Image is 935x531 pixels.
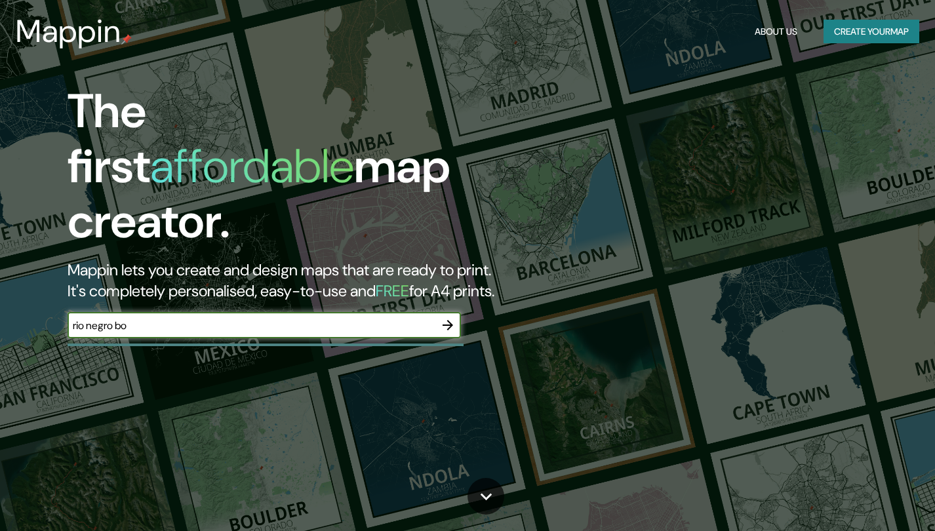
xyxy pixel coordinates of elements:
[818,480,921,517] iframe: Help widget launcher
[824,20,919,44] button: Create yourmap
[150,136,354,197] h1: affordable
[376,281,409,301] h5: FREE
[68,260,535,302] h2: Mappin lets you create and design maps that are ready to print. It's completely personalised, eas...
[68,84,535,260] h1: The first map creator.
[16,13,121,50] h3: Mappin
[68,318,435,333] input: Choose your favourite place
[749,20,803,44] button: About Us
[121,34,132,45] img: mappin-pin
